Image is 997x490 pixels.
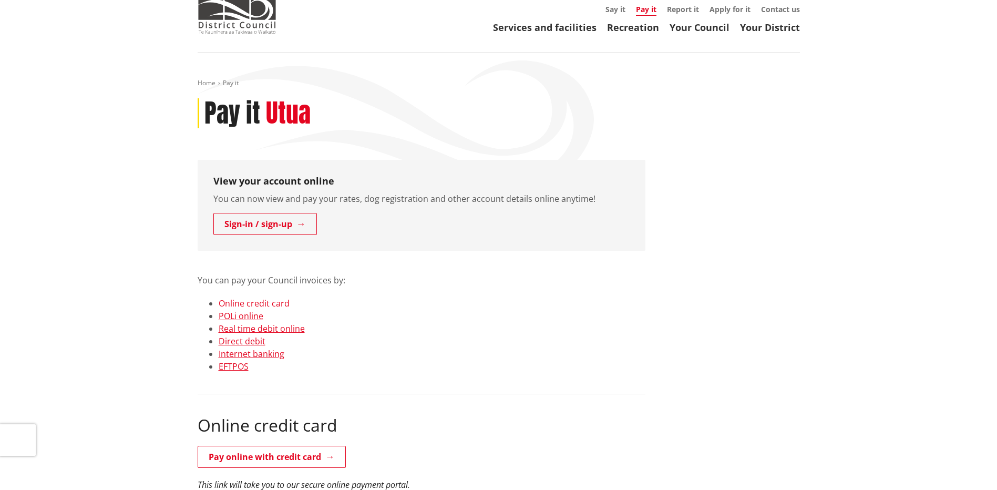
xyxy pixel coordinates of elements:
a: Say it [605,4,625,14]
a: Report it [667,4,699,14]
a: Pay online with credit card [198,446,346,468]
p: You can now view and pay your rates, dog registration and other account details online anytime! [213,192,630,205]
a: POLi online [219,310,263,322]
a: Direct debit [219,335,265,347]
a: Home [198,78,215,87]
iframe: Messenger Launcher [949,446,986,484]
h1: Pay it [204,98,260,129]
a: Services and facilities [493,21,597,34]
a: Contact us [761,4,800,14]
h2: Online credit card [198,415,645,435]
a: Internet banking [219,348,284,360]
h2: Utua [266,98,311,129]
a: Sign-in / sign-up [213,213,317,235]
a: Your District [740,21,800,34]
a: Pay it [636,4,656,16]
a: Your Council [670,21,729,34]
p: You can pay your Council invoices by: [198,261,645,287]
span: Pay it [223,78,239,87]
a: Online credit card [219,298,290,309]
a: Recreation [607,21,659,34]
a: EFTPOS [219,361,249,372]
h3: View your account online [213,176,630,187]
nav: breadcrumb [198,79,800,88]
a: Real time debit online [219,323,305,334]
a: Apply for it [710,4,751,14]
